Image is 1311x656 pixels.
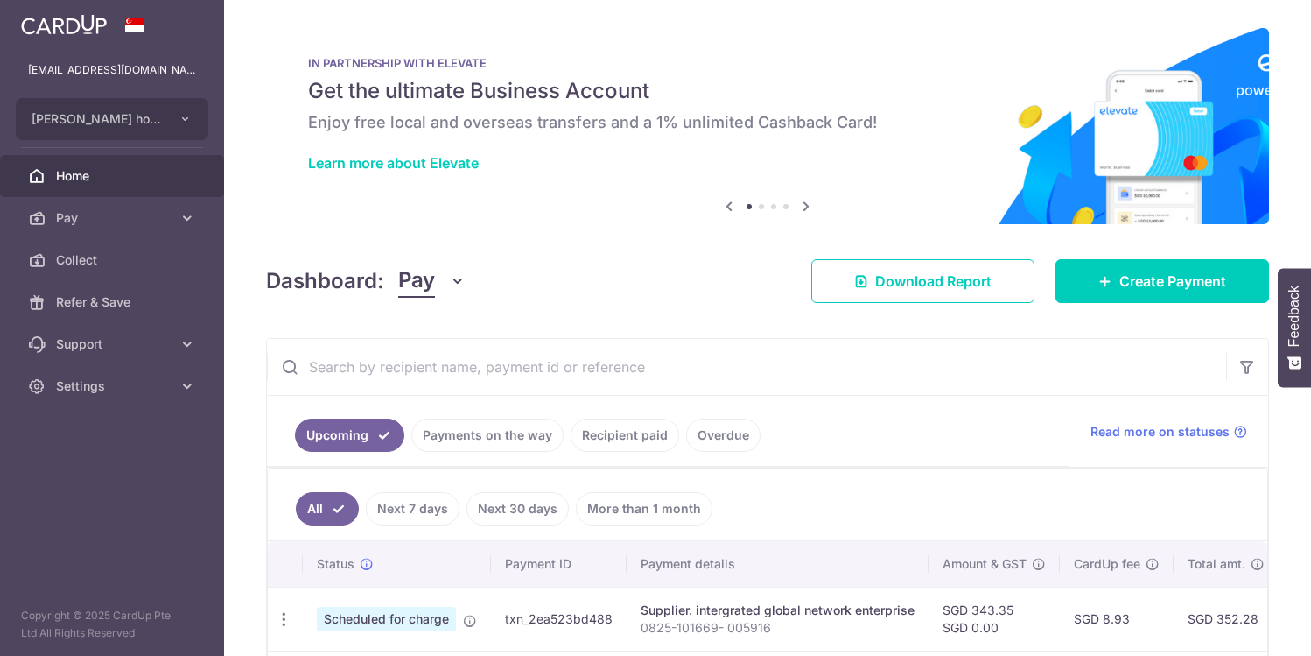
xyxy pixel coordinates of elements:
span: Read more on statuses [1090,423,1230,441]
h5: Get the ultimate Business Account [308,77,1227,105]
a: Overdue [686,419,761,452]
img: CardUp [21,14,107,35]
span: Total amt. [1188,555,1245,573]
a: Download Report [811,259,1034,303]
td: SGD 8.93 [1060,587,1174,651]
span: Home [56,167,172,185]
button: Pay [398,265,466,298]
a: Learn more about Elevate [308,154,479,172]
span: Refer & Save [56,293,172,311]
div: Supplier. intergrated global network enterprise [641,602,915,619]
span: Settings [56,377,172,395]
input: Search by recipient name, payment id or reference [267,339,1226,395]
p: 0825-101669- 005916 [641,619,915,637]
span: Feedback [1286,286,1302,347]
a: Recipient paid [571,419,679,452]
a: All [296,492,359,526]
a: Create Payment [1055,259,1269,303]
td: SGD 352.28 [1174,587,1279,651]
span: Status [317,555,354,573]
span: CardUp fee [1074,555,1140,573]
button: Feedback - Show survey [1278,268,1311,387]
a: More than 1 month [576,492,712,526]
span: Collect [56,251,172,269]
p: [EMAIL_ADDRESS][DOMAIN_NAME] [28,61,196,79]
a: Payments on the way [411,419,564,452]
span: Amount & GST [943,555,1027,573]
h4: Dashboard: [266,265,384,297]
button: [PERSON_NAME] holdings inn bike leasing pte ltd [16,98,208,140]
p: IN PARTNERSHIP WITH ELEVATE [308,56,1227,70]
td: txn_2ea523bd488 [491,587,627,651]
img: Renovation banner [266,28,1269,224]
span: Scheduled for charge [317,607,456,631]
h6: Enjoy free local and overseas transfers and a 1% unlimited Cashback Card! [308,112,1227,133]
a: Read more on statuses [1090,423,1247,441]
span: Download Report [875,271,992,292]
a: Next 30 days [466,492,569,526]
a: Upcoming [295,419,404,452]
td: SGD 343.35 SGD 0.00 [929,587,1060,651]
a: Next 7 days [366,492,459,526]
span: Pay [398,265,435,298]
th: Payment details [627,541,929,587]
span: Support [56,335,172,353]
span: Pay [56,209,172,227]
span: Create Payment [1119,271,1226,292]
th: Payment ID [491,541,627,587]
span: [PERSON_NAME] holdings inn bike leasing pte ltd [32,110,161,128]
